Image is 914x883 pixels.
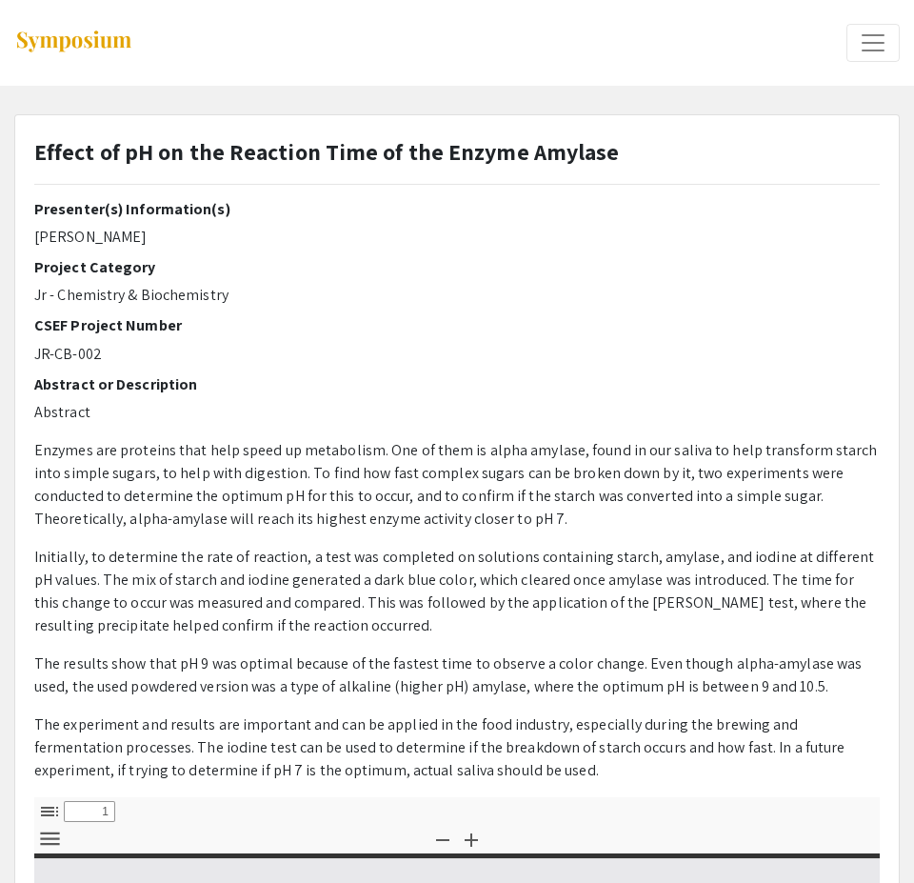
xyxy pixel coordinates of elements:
h2: CSEF Project Number [34,316,880,334]
button: Tools [33,826,66,853]
strong: Effect of pH on the Reaction Time of the Enzyme Amylase [34,136,620,167]
h2: Abstract or Description [34,375,880,393]
button: Zoom Out [427,826,459,853]
h2: Presenter(s) Information(s) [34,200,880,218]
p: [PERSON_NAME] [34,226,880,249]
button: Expand or Collapse Menu [846,24,900,62]
img: Symposium by ForagerOne [14,30,133,55]
p: Jr - Chemistry & Biochemistry [34,284,880,307]
p: Abstract [34,401,880,424]
h2: Project Category [34,258,880,276]
button: Zoom In [455,826,487,853]
p: The results show that pH 9 was optimal because of the fastest time to observe a color change. Eve... [34,652,880,698]
p: Enzymes are proteins that help speed up metabolism. One of them is alpha amylase, found in our sa... [34,439,880,531]
input: Page [64,801,115,822]
button: Toggle Sidebar [33,797,66,825]
p: The experiment and results are important and can be applied in the food industry, especially duri... [34,713,880,782]
p: JR-CB-002 [34,343,880,366]
p: Initially, to determine the rate of reaction, a test was completed on solutions containing starch... [34,546,880,637]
